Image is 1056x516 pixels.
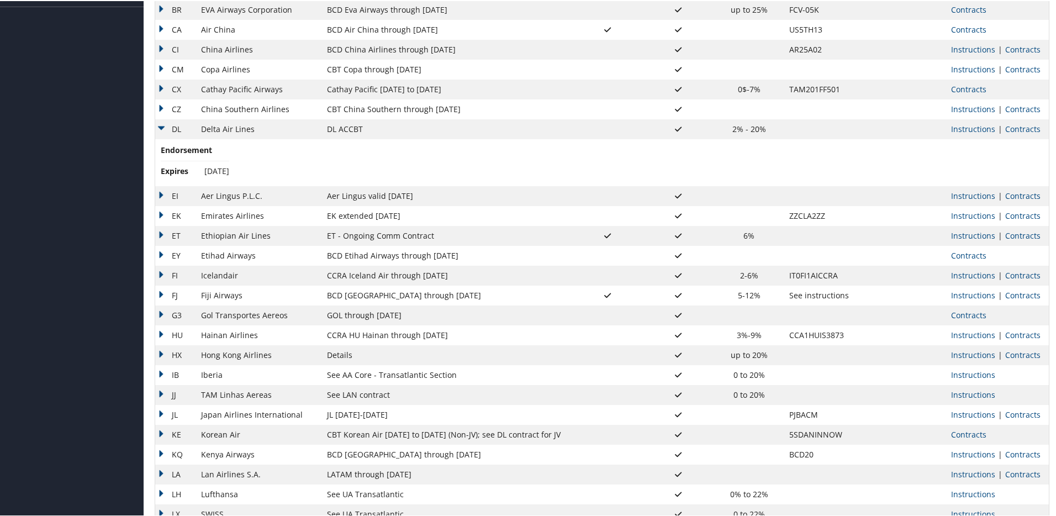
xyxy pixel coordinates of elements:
[155,344,196,364] td: HX
[161,164,202,176] span: Expires
[196,225,321,245] td: Ethiopian Air Lines
[196,483,321,503] td: Lufthansa
[196,59,321,78] td: Copa Airlines
[784,404,857,424] td: PJBACM
[784,444,857,464] td: BCD20
[951,123,995,133] a: View Ticketing Instructions
[155,444,196,464] td: KQ
[1005,448,1041,459] a: View Contracts
[1005,289,1041,299] a: View Contracts
[951,488,995,498] a: View Ticketing Instructions
[951,3,986,14] a: View Contracts
[321,384,573,404] td: See LAN contract
[196,78,321,98] td: Cathay Pacific Airways
[196,384,321,404] td: TAM Linhas Aereas
[155,404,196,424] td: JL
[951,448,995,459] a: View Ticketing Instructions
[995,123,1005,133] span: |
[1005,408,1041,419] a: View Contracts
[951,23,986,34] a: View Contracts
[155,118,196,138] td: DL
[784,39,857,59] td: AR25A02
[995,63,1005,73] span: |
[715,364,784,384] td: 0 to 20%
[951,309,986,319] a: View Contracts
[321,39,573,59] td: BCD China Airlines through [DATE]
[321,245,573,265] td: BCD Etihad Airways through [DATE]
[321,59,573,78] td: CBT Copa through [DATE]
[321,205,573,225] td: EK extended [DATE]
[321,483,573,503] td: See UA Transatlantic
[951,43,995,54] a: View Ticketing Instructions
[951,103,995,113] a: View Ticketing Instructions
[196,19,321,39] td: Air China
[995,103,1005,113] span: |
[155,205,196,225] td: EK
[995,229,1005,240] span: |
[784,19,857,39] td: US5TH13
[715,265,784,285] td: 2-6%
[715,118,784,138] td: 2% - 20%
[1005,103,1041,113] a: View Contracts
[1005,189,1041,200] a: View Contracts
[196,404,321,424] td: Japan Airlines International
[995,189,1005,200] span: |
[155,285,196,304] td: FJ
[321,118,573,138] td: DL ACCBT
[196,344,321,364] td: Hong Kong Airlines
[715,225,784,245] td: 6%
[196,98,321,118] td: China Southern Airlines
[1005,209,1041,220] a: View Contracts
[196,444,321,464] td: Kenya Airways
[1005,123,1041,133] a: View Contracts
[155,225,196,245] td: ET
[784,205,857,225] td: ZZCLA2ZZ
[951,209,995,220] a: View Ticketing Instructions
[715,285,784,304] td: 5-12%
[321,265,573,285] td: CCRA Iceland Air through [DATE]
[155,185,196,205] td: EI
[321,225,573,245] td: ET - Ongoing Comm Contract
[951,428,986,439] a: View Contracts
[951,249,986,260] a: View Contracts
[155,19,196,39] td: CA
[155,39,196,59] td: CI
[995,408,1005,419] span: |
[196,185,321,205] td: Aer Lingus P.L.C.
[321,19,573,39] td: BCD Air China through [DATE]
[1005,269,1041,280] a: View Contracts
[784,324,857,344] td: CCA1HUIS3873
[155,483,196,503] td: LH
[321,324,573,344] td: CCRA HU Hainan through [DATE]
[204,165,229,175] span: [DATE]
[155,324,196,344] td: HU
[321,185,573,205] td: Aer Lingus valid [DATE]
[951,83,986,93] a: View Contracts
[321,98,573,118] td: CBT China Southern through [DATE]
[321,285,573,304] td: BCD [GEOGRAPHIC_DATA] through [DATE]
[155,384,196,404] td: JJ
[951,63,995,73] a: View Ticketing Instructions
[155,304,196,324] td: G3
[161,143,212,155] span: Endorsement
[951,189,995,200] a: View Ticketing Instructions
[951,269,995,280] a: View Ticketing Instructions
[196,285,321,304] td: Fiji Airways
[155,245,196,265] td: EY
[155,364,196,384] td: IB
[196,364,321,384] td: Iberia
[995,43,1005,54] span: |
[951,229,995,240] a: View Ticketing Instructions
[196,324,321,344] td: Hainan Airlines
[951,349,995,359] a: View Ticketing Instructions
[196,424,321,444] td: Korean Air
[995,448,1005,459] span: |
[951,329,995,339] a: View Ticketing Instructions
[995,269,1005,280] span: |
[321,304,573,324] td: GOL through [DATE]
[995,289,1005,299] span: |
[155,464,196,483] td: LA
[1005,349,1041,359] a: View Contracts
[715,483,784,503] td: 0% to 22%
[1005,63,1041,73] a: View Contracts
